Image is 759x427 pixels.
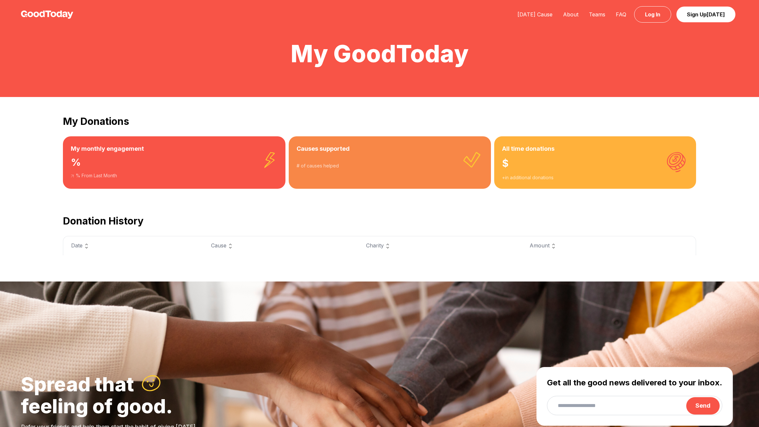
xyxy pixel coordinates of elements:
[502,144,688,153] h3: All time donations
[547,378,722,388] h3: Get all the good news delivered to your inbox.
[297,163,483,169] div: # of causes helped
[63,115,696,127] h2: My Donations
[71,144,278,153] h3: My monthly engagement
[611,11,632,18] a: FAQ
[634,6,671,23] a: Log In
[676,7,735,22] a: Sign Up[DATE]
[211,242,350,250] div: Cause
[695,402,710,409] span: Send
[21,374,530,416] h2: Spread that feeling of good.
[558,11,584,18] a: About
[71,153,278,172] div: %
[530,242,688,250] div: Amount
[584,11,611,18] a: Teams
[502,174,688,181] div: + in additional donations
[71,172,278,179] div: % From Last Month
[707,11,725,18] span: [DATE]
[502,153,688,174] div: $
[512,11,558,18] a: [DATE] Cause
[71,242,195,250] div: Date
[21,10,73,19] img: GoodToday
[63,215,696,227] h2: Donation History
[141,373,162,394] img: :)
[366,242,514,250] div: Charity
[297,144,483,153] h3: Causes supported
[686,397,720,415] button: Send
